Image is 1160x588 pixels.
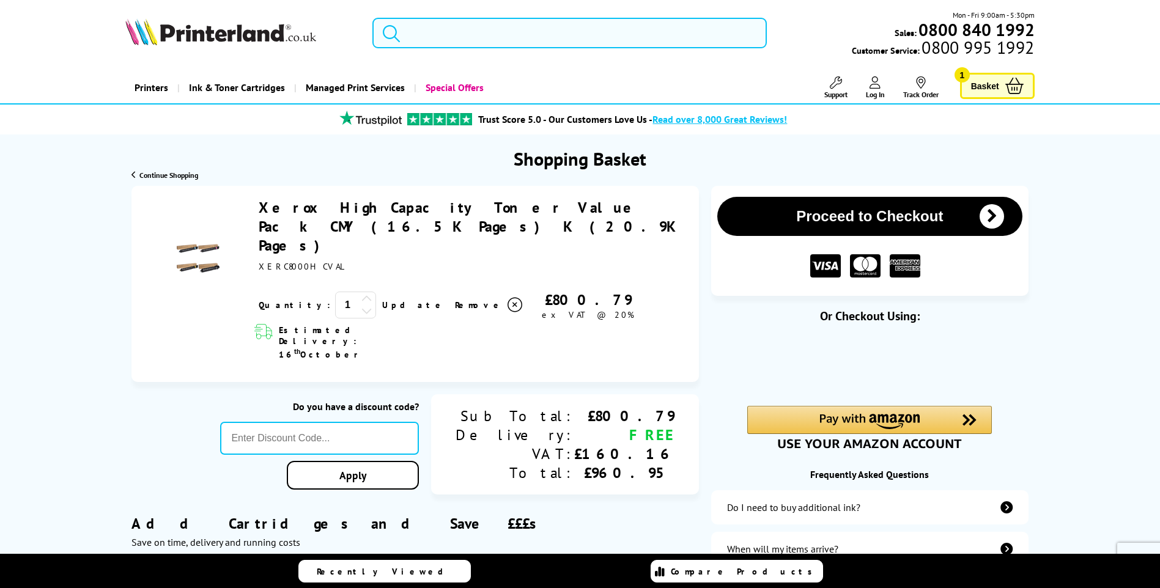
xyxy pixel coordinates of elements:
[747,406,992,449] div: Amazon Pay - Use your Amazon account
[259,261,345,272] span: XERC8000HCVAL
[294,347,300,356] sup: th
[651,560,823,582] a: Compare Products
[298,560,471,582] a: Recently Viewed
[456,463,574,482] div: Total:
[960,73,1035,99] a: Basket 1
[125,72,177,103] a: Printers
[852,42,1034,56] span: Customer Service:
[514,147,646,171] h1: Shopping Basket
[455,296,524,314] a: Delete item from your basket
[220,422,419,455] input: Enter Discount Code...
[971,78,999,94] span: Basket
[810,254,841,278] img: VISA
[456,425,574,444] div: Delivery:
[139,171,198,180] span: Continue Shopping
[955,67,970,83] span: 1
[717,197,1022,236] button: Proceed to Checkout
[189,72,285,103] span: Ink & Toner Cartridges
[824,90,848,99] span: Support
[259,300,330,311] span: Quantity:
[259,198,678,255] a: Xerox High Capacity Toner Value Pack CMY (16.5K Pages) K (20.9K Pages)
[334,111,407,126] img: trustpilot rating
[711,532,1028,566] a: items-arrive
[652,113,787,125] span: Read over 8,000 Great Reviews!
[456,406,574,425] div: Sub Total:
[671,566,819,577] span: Compare Products
[220,400,419,413] div: Do you have a discount code?
[382,300,445,311] a: Update
[407,113,472,125] img: trustpilot rating
[920,42,1034,53] span: 0800 995 1992
[287,461,419,490] a: Apply
[917,24,1035,35] a: 0800 840 1992
[711,308,1028,324] div: Or Checkout Using:
[524,290,652,309] div: £800.79
[574,406,674,425] div: £800.79
[279,325,430,360] span: Estimated Delivery: 16 October
[414,72,493,103] a: Special Offers
[125,18,316,45] img: Printerland Logo
[131,171,198,180] a: Continue Shopping
[455,300,503,311] span: Remove
[711,468,1028,480] div: Frequently Asked Questions
[918,18,1035,41] b: 0800 840 1992
[542,309,634,320] span: ex VAT @ 20%
[747,344,992,371] iframe: PayPal
[850,254,881,278] img: MASTER CARD
[131,536,699,548] div: Save on time, delivery and running costs
[890,254,920,278] img: American Express
[317,566,456,577] span: Recently Viewed
[177,72,294,103] a: Ink & Toner Cartridges
[953,9,1035,21] span: Mon - Fri 9:00am - 5:30pm
[711,490,1028,524] a: additional-ink
[903,76,939,99] a: Track Order
[478,113,787,125] a: Trust Score 5.0 - Our Customers Love Us -Read over 8,000 Great Reviews!
[574,463,674,482] div: £960.95
[866,90,885,99] span: Log In
[574,444,674,463] div: £160.16
[294,72,414,103] a: Managed Print Services
[125,18,357,48] a: Printerland Logo
[895,27,917,39] span: Sales:
[824,76,848,99] a: Support
[177,237,220,279] img: Xerox High Capacity Toner Value Pack CMY (16.5K Pages) K (20.9K Pages)
[866,76,885,99] a: Log In
[727,543,838,555] div: When will my items arrive?
[727,501,860,513] div: Do I need to buy additional ink?
[456,444,574,463] div: VAT:
[131,496,699,567] div: Add Cartridges and Save £££s
[574,425,674,444] div: FREE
